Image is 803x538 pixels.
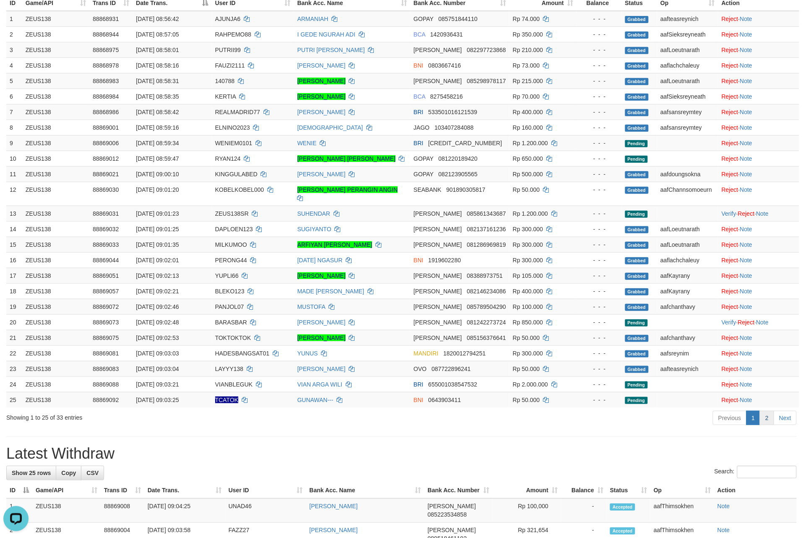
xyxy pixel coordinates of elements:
div: - - - [580,123,618,132]
span: DAPLOEN123 [215,226,253,232]
a: Note [740,47,753,53]
a: Reject [722,186,738,193]
a: YUNUS [297,350,318,357]
span: CSV [86,470,99,476]
span: Rp 350.000 [513,31,543,38]
td: ZEUS138 [22,166,89,182]
td: aafsansreymtey [657,120,718,135]
div: - - - [580,240,618,249]
span: Copy [61,470,76,476]
span: ELNINO2023 [215,124,250,131]
td: aafteasreynich [657,11,718,27]
td: ZEUS138 [22,104,89,120]
span: KINGGULABED [215,171,258,178]
a: [PERSON_NAME] [297,62,346,69]
a: Note [740,397,753,403]
span: Grabbed [625,109,649,116]
a: Note [740,171,753,178]
a: Next [774,411,797,425]
span: 88868978 [93,62,119,69]
span: Copy 085298978117 to clipboard [467,78,506,84]
a: Note [740,303,753,310]
span: 88869032 [93,226,119,232]
span: Grabbed [625,63,649,70]
a: Show 25 rows [6,466,56,480]
td: ZEUS138 [22,89,89,104]
a: Note [740,140,753,146]
td: 8 [6,120,22,135]
span: BNI [414,62,423,69]
a: Note [740,16,753,22]
td: · [718,166,799,182]
td: ZEUS138 [22,206,89,221]
td: · [718,104,799,120]
span: Grabbed [625,78,649,85]
a: Note [740,272,753,279]
span: 88868975 [93,47,119,53]
label: Search: [714,466,797,478]
span: KERTIA [215,93,236,100]
a: Reject [722,124,738,131]
a: Reject [722,288,738,295]
span: Rp 215.000 [513,78,543,84]
a: Reject [722,334,738,341]
td: aafChannsomoeurn [657,182,718,206]
th: Status: activate to sort column ascending [607,483,650,499]
td: · [718,57,799,73]
div: - - - [580,108,618,116]
td: aafLoeutnarath [657,73,718,89]
a: [PERSON_NAME] [PERSON_NAME] [297,155,396,162]
a: Reject [722,397,738,403]
td: · [718,221,799,237]
td: · [718,120,799,135]
span: Copy 082297723868 to clipboard [467,47,506,53]
span: [DATE] 08:58:16 [136,62,179,69]
a: Reject [722,366,738,372]
div: - - - [580,185,618,194]
td: aafSieksreyneath [657,89,718,104]
a: Note [740,109,753,115]
a: MUSTOFA [297,303,326,310]
td: 5 [6,73,22,89]
span: Pending [625,140,648,147]
td: · [718,73,799,89]
a: [PERSON_NAME] [297,272,346,279]
a: Reject [738,319,755,326]
a: Reject [722,31,738,38]
td: 2 [6,26,22,42]
td: 9 [6,135,22,151]
span: 88869012 [93,155,119,162]
td: · [718,135,799,151]
a: [PERSON_NAME] [297,334,346,341]
span: Rp 400.000 [513,109,543,115]
span: BRI [414,109,423,115]
span: [DATE] 08:57:05 [136,31,179,38]
th: Amount: activate to sort column ascending [493,483,561,499]
span: 88868986 [93,109,119,115]
td: 1 [6,11,22,27]
td: · [718,26,799,42]
a: Verify [722,210,736,217]
span: Pending [625,211,648,218]
a: ARFIYAN [PERSON_NAME] [297,241,373,248]
a: Note [740,186,753,193]
td: 7 [6,104,22,120]
a: 2 [760,411,774,425]
a: Note [740,334,753,341]
a: Note [740,257,753,264]
a: [PERSON_NAME] [297,171,346,178]
a: Reject [722,381,738,388]
span: 88868984 [93,93,119,100]
span: Rp 70.000 [513,93,540,100]
td: 15 [6,237,22,252]
div: - - - [580,154,618,163]
span: [DATE] 08:59:34 [136,140,179,146]
div: - - - [580,139,618,147]
span: Copy 8275458216 to clipboard [430,93,463,100]
span: PUTRII99 [215,47,241,53]
td: 14 [6,221,22,237]
a: [DEMOGRAPHIC_DATA] [297,124,363,131]
a: CSV [81,466,104,480]
span: Rp 74.000 [513,16,540,22]
td: ZEUS138 [22,221,89,237]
